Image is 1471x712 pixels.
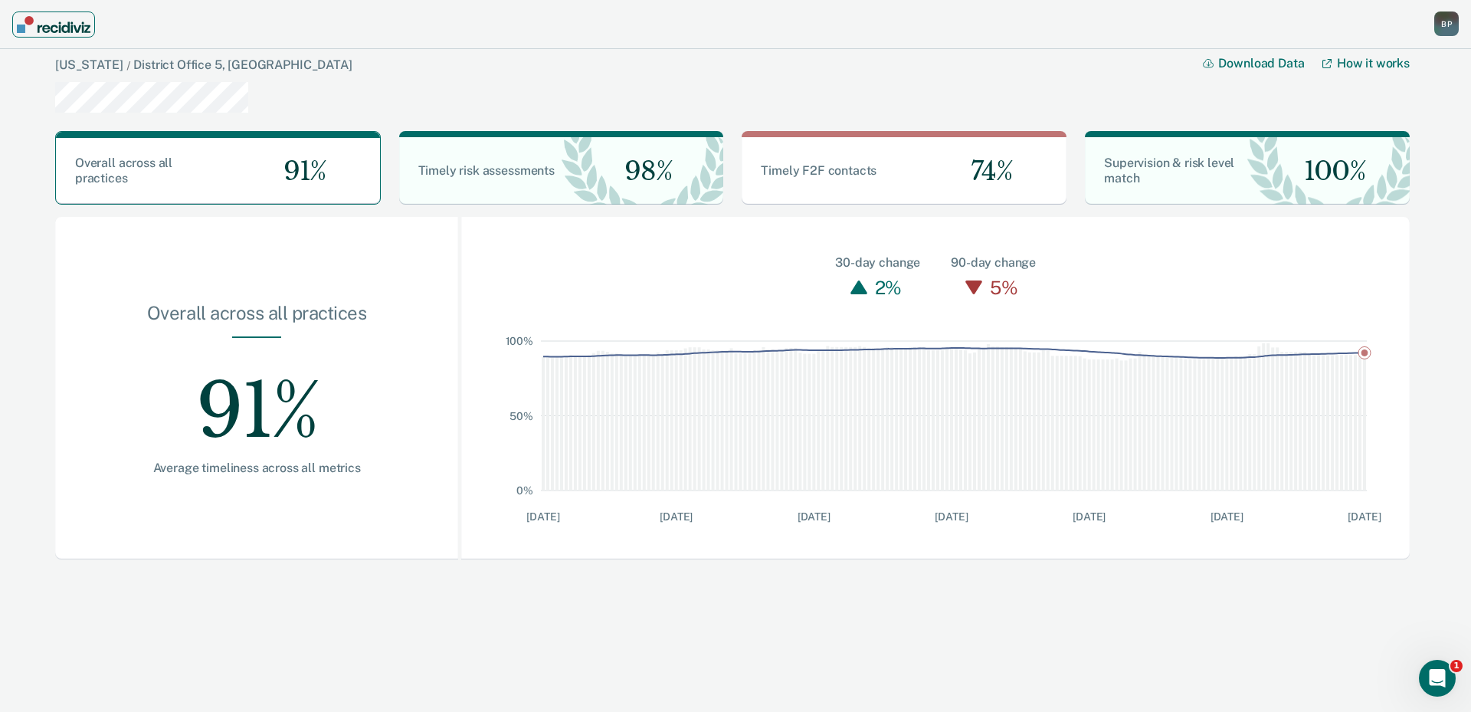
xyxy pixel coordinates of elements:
button: Profile dropdown button [1434,11,1459,36]
div: B P [1434,11,1459,36]
text: [DATE] [1211,510,1243,523]
text: [DATE] [798,510,831,523]
div: 91% [104,338,409,461]
div: Overall across all practices [104,302,409,336]
div: 2% [871,272,906,303]
span: 74% [958,156,1013,187]
text: [DATE] [1073,510,1106,523]
span: Timely F2F contacts [761,163,876,178]
text: [DATE] [935,510,968,523]
span: Supervision & risk level match [1104,156,1234,185]
div: 90-day change [951,254,1036,272]
text: [DATE] [1348,510,1381,523]
div: 30-day change [835,254,920,272]
span: Overall across all practices [75,156,172,185]
text: [DATE] [660,510,693,523]
a: How it works [1322,56,1410,71]
text: [DATE] [527,510,560,523]
span: 91% [271,156,326,187]
a: [US_STATE] [55,57,123,72]
span: / [123,59,133,71]
button: Download Data [1203,56,1322,71]
span: 98% [612,156,672,187]
span: 100% [1292,156,1366,187]
span: Timely risk assessments [418,163,555,178]
iframe: Intercom live chat [1419,660,1456,697]
span: 1 [1450,660,1463,672]
img: Recidiviz [17,16,90,33]
a: District Office 5, [GEOGRAPHIC_DATA] [133,57,352,72]
div: 5% [986,272,1021,303]
div: Average timeliness across all metrics [104,461,409,475]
